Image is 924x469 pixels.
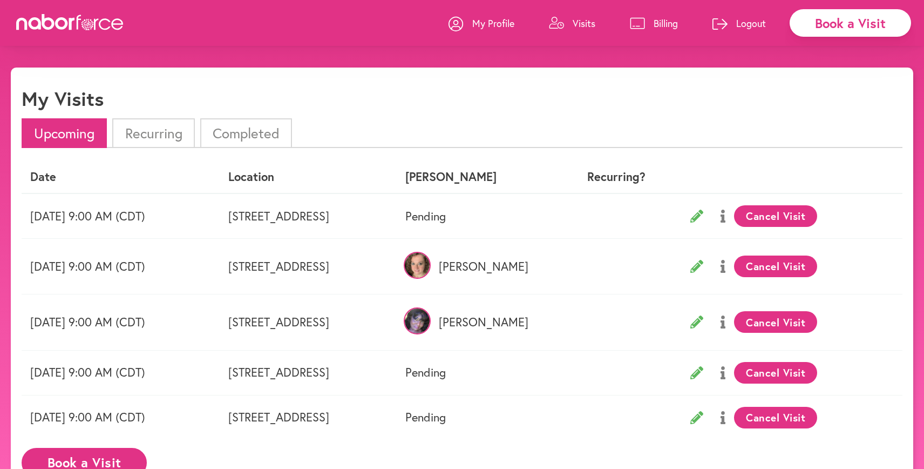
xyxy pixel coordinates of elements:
[734,311,818,333] button: Cancel Visit
[472,17,514,30] p: My Profile
[22,350,220,395] td: [DATE] 9:00 AM (CDT)
[220,193,397,239] td: [STREET_ADDRESS]
[549,7,595,39] a: Visits
[405,259,551,273] p: [PERSON_NAME]
[220,395,397,440] td: [STREET_ADDRESS]
[736,17,766,30] p: Logout
[22,456,147,466] a: Book a Visit
[22,118,107,148] li: Upcoming
[200,118,292,148] li: Completed
[790,9,911,37] div: Book a Visit
[22,193,220,239] td: [DATE] 9:00 AM (CDT)
[220,350,397,395] td: [STREET_ADDRESS]
[560,161,673,193] th: Recurring?
[654,17,678,30] p: Billing
[404,252,431,279] img: WKwGW1FGRKOmrjYC6lAS
[22,395,220,440] td: [DATE] 9:00 AM (CDT)
[405,315,551,329] p: [PERSON_NAME]
[712,7,766,39] a: Logout
[397,193,559,239] td: Pending
[449,7,514,39] a: My Profile
[734,407,818,428] button: Cancel Visit
[734,362,818,384] button: Cancel Visit
[630,7,678,39] a: Billing
[734,256,818,277] button: Cancel Visit
[22,238,220,294] td: [DATE] 9:00 AM (CDT)
[734,205,818,227] button: Cancel Visit
[397,161,559,193] th: [PERSON_NAME]
[22,294,220,350] td: [DATE] 9:00 AM (CDT)
[573,17,595,30] p: Visits
[404,307,431,334] img: 3Xd9Wv73QIKWX2mtDKkw
[220,161,397,193] th: Location
[112,118,194,148] li: Recurring
[22,87,104,110] h1: My Visits
[22,161,220,193] th: Date
[397,350,559,395] td: Pending
[220,294,397,350] td: [STREET_ADDRESS]
[397,395,559,440] td: Pending
[220,238,397,294] td: [STREET_ADDRESS]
